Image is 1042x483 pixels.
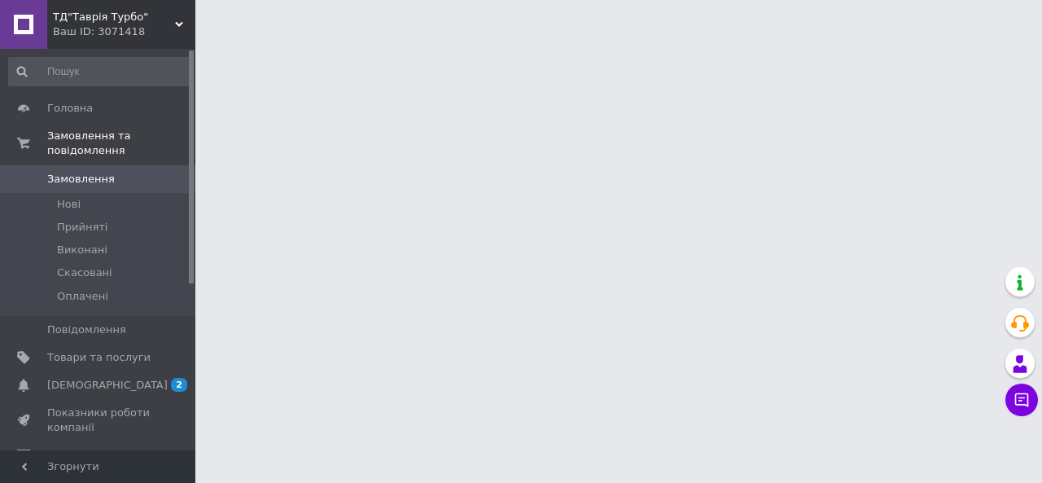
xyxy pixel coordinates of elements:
[47,378,168,393] span: [DEMOGRAPHIC_DATA]
[47,129,195,158] span: Замовлення та повідомлення
[8,57,192,86] input: Пошук
[53,10,175,24] span: ТД"Таврія Турбо"
[57,220,107,235] span: Прийняті
[53,24,195,39] div: Ваш ID: 3071418
[57,266,112,280] span: Скасовані
[57,197,81,212] span: Нові
[47,350,151,365] span: Товари та послуги
[171,378,187,392] span: 2
[1005,384,1038,416] button: Чат з покупцем
[47,172,115,187] span: Замовлення
[47,406,151,435] span: Показники роботи компанії
[47,449,90,463] span: Відгуки
[47,101,93,116] span: Головна
[47,323,126,337] span: Повідомлення
[57,289,108,304] span: Оплачені
[57,243,107,257] span: Виконані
